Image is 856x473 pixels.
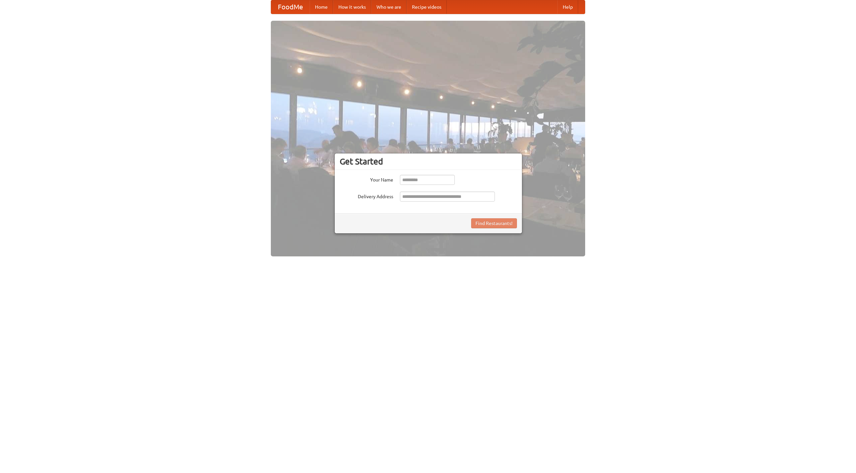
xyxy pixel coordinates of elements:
button: Find Restaurants! [471,218,517,228]
a: How it works [333,0,371,14]
a: Home [310,0,333,14]
h3: Get Started [340,156,517,166]
a: Help [557,0,578,14]
a: FoodMe [271,0,310,14]
label: Your Name [340,175,393,183]
label: Delivery Address [340,192,393,200]
a: Recipe videos [407,0,447,14]
a: Who we are [371,0,407,14]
